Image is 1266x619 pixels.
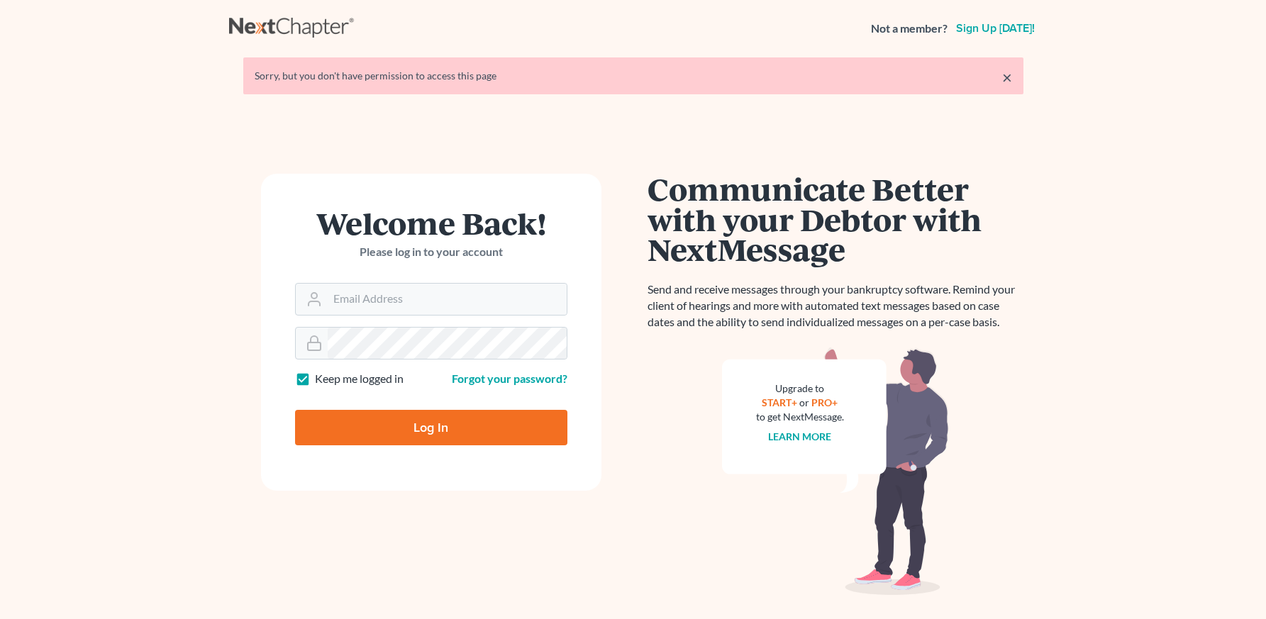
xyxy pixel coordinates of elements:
p: Please log in to your account [295,244,567,260]
strong: Not a member? [871,21,948,37]
input: Email Address [328,284,567,315]
a: PRO+ [811,396,838,408]
h1: Welcome Back! [295,208,567,238]
p: Send and receive messages through your bankruptcy software. Remind your client of hearings and mo... [648,281,1023,330]
div: Sorry, but you don't have permission to access this page [255,69,1012,83]
a: × [1002,69,1012,86]
img: nextmessage_bg-59042aed3d76b12b5cd301f8e5b87938c9018125f34e5fa2b7a6b67550977c72.svg [722,347,949,596]
a: START+ [762,396,797,408]
div: to get NextMessage. [756,410,844,424]
a: Sign up [DATE]! [953,23,1038,34]
label: Keep me logged in [315,371,404,387]
a: Forgot your password? [452,372,567,385]
h1: Communicate Better with your Debtor with NextMessage [648,174,1023,264]
div: Upgrade to [756,381,844,396]
input: Log In [295,410,567,445]
a: Learn more [768,430,831,442]
span: or [799,396,809,408]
